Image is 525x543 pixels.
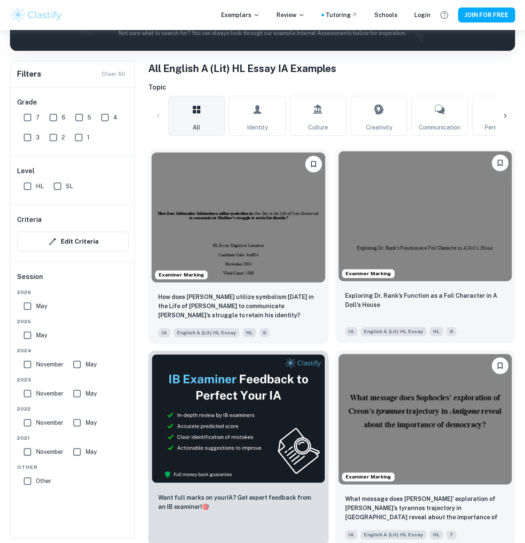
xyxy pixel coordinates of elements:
span: May [85,360,97,369]
span: November [36,389,63,398]
img: English A (Lit) HL Essay IA example thumbnail: How does Aleksander Solzhenitsyn utilize [152,152,325,282]
span: 2021 [17,434,129,442]
h6: Criteria [17,215,42,225]
span: HL [430,327,443,336]
button: Please log in to bookmark exemplars [305,156,322,172]
h6: Level [17,166,129,176]
span: English A (Lit) HL Essay [361,530,426,539]
span: 6 [446,327,456,336]
span: HL [243,328,256,337]
p: Exemplars [221,10,260,20]
p: Want full marks on your IA ? Get expert feedback from an IB examiner! [158,493,318,511]
span: IA [158,328,170,337]
span: Examiner Marking [342,270,394,277]
a: Tutoring [326,10,358,20]
h6: Session [17,272,129,289]
span: IA [345,327,357,336]
span: 2 [62,133,65,142]
span: Perspective [484,123,517,132]
span: 5 [87,113,91,122]
button: JOIN FOR FREE [458,7,515,22]
h1: All English A (Lit) HL Essay IA Examples [148,61,515,76]
span: Identity [247,123,268,132]
span: Examiner Marking [155,271,207,279]
h6: Grade [17,97,129,107]
span: 2024 [17,347,129,354]
span: IA [345,530,357,539]
span: English A (Lit) HL Essay [174,328,239,337]
p: Not sure what to search for? You can always look through our example Internal Assessments below f... [17,29,508,37]
span: Creativity [366,123,392,132]
img: Thumbnail [152,354,325,483]
a: Examiner MarkingPlease log in to bookmark exemplarsExploring Dr. Rank’s Function as a Foil Charac... [335,149,515,344]
span: 7 [446,530,456,539]
a: Login [414,10,430,20]
span: Examiner Marking [342,473,394,481]
a: Examiner MarkingPlease log in to bookmark exemplarsHow does Aleksander Solzhenitsyn utilize symbo... [148,149,328,344]
img: Clastify logo [10,7,63,23]
span: Other [17,463,129,471]
span: 1 [87,133,90,142]
span: May [85,389,97,398]
img: English A (Lit) HL Essay IA example thumbnail: Exploring Dr. Rank’s Function as a Foil [338,151,512,281]
span: 2026 [17,289,129,296]
span: 4 [113,113,117,122]
span: SL [66,182,73,191]
p: What message does Sophocles’ exploration of Creon’s tyrannos trajectory in Antigone reveal about ... [345,494,505,523]
a: Schools [374,10,398,20]
button: Help and Feedback [437,8,451,22]
span: 2022 [17,405,129,413]
img: English A (Lit) HL Essay IA example thumbnail: What message does Sophocles’ exploration [338,354,512,484]
p: How does Aleksander Solzhenitsyn utilize symbolism in One Day in the Life of Ivan Denisovich to c... [158,292,318,320]
h6: Topic [148,82,515,92]
span: 🎯 [202,503,209,510]
span: May [85,418,97,427]
span: HL [36,182,44,191]
span: 3 [36,133,40,142]
h6: Filters [17,68,41,80]
span: May [36,301,47,311]
p: Review [276,10,305,20]
span: November [36,418,63,427]
span: HL [430,530,443,539]
span: All [193,123,200,132]
span: 2025 [17,318,129,325]
p: Exploring Dr. Rank’s Function as a Foil Character in A Doll’s House [345,291,505,309]
span: 7 [36,113,40,122]
span: Culture [308,123,328,132]
button: Please log in to bookmark exemplars [492,154,508,171]
span: Other [36,476,51,486]
button: Edit Criteria [17,232,129,252]
span: May [85,447,97,456]
span: 6 [62,113,65,122]
span: 2023 [17,376,129,384]
button: Please log in to bookmark exemplars [492,357,508,374]
span: 5 [259,328,269,337]
span: November [36,360,63,369]
span: English A (Lit) HL Essay [361,327,426,336]
span: Communication [419,123,460,132]
span: May [36,331,47,340]
span: November [36,447,63,456]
